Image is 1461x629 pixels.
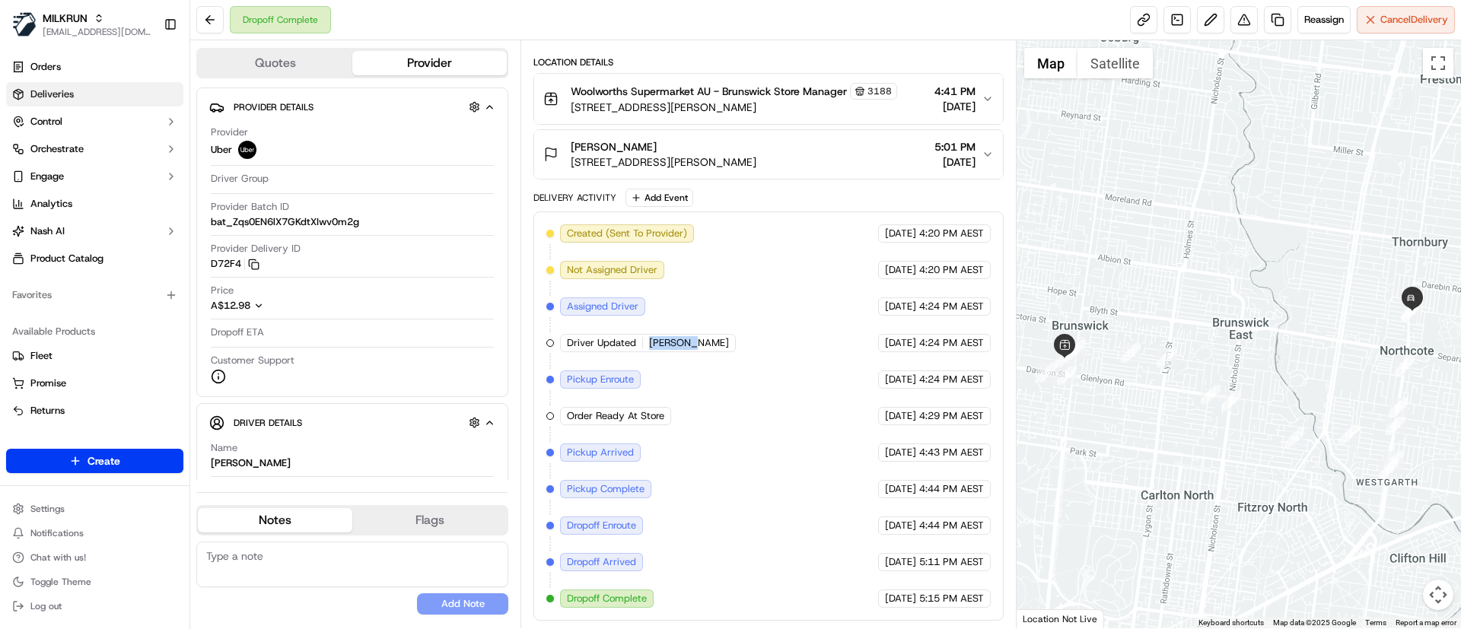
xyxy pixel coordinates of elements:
span: Orchestrate [30,142,84,156]
div: 19 [1379,459,1399,479]
button: Provider [352,51,507,75]
span: Pickup Complete [567,482,645,496]
span: Assigned Driver [567,300,638,313]
button: Control [6,110,183,134]
div: 17 [1338,425,1358,445]
span: Toggle Theme [30,576,91,588]
span: 4:24 PM AEST [919,373,984,386]
span: 4:24 PM AEST [919,336,984,350]
span: [DATE] [885,300,916,313]
span: Deliveries [30,87,74,101]
span: [PERSON_NAME] [649,336,729,350]
span: [DATE] [885,336,916,350]
span: Chat with us! [30,551,86,564]
button: Provider Details [209,94,495,119]
span: Price [211,284,234,297]
button: Chat with us! [6,547,183,568]
span: 5:01 PM [934,139,976,154]
span: Woolworths Supermarket AU - Brunswick Store Manager [571,84,847,99]
button: MILKRUN [43,11,88,26]
div: 21 [1389,398,1408,418]
button: Promise [6,371,183,396]
button: A$12.98 [211,299,345,313]
span: Engage [30,170,64,183]
button: Quotes [198,51,352,75]
div: 16 [1284,428,1304,448]
button: Driver Details [209,410,495,435]
div: Location Details [533,56,1003,68]
span: Dropoff Enroute [567,519,636,532]
button: Log out [6,596,183,617]
a: Analytics [6,192,183,216]
span: 4:41 PM [934,84,976,99]
span: [DATE] [885,555,916,569]
span: Name [211,441,237,455]
button: [PERSON_NAME][STREET_ADDRESS][PERSON_NAME]5:01 PM[DATE] [534,130,1002,179]
span: Created (Sent To Provider) [567,227,687,240]
span: [DATE] [885,482,916,496]
span: Nash AI [30,224,65,238]
span: Analytics [30,197,72,211]
div: 22 [1395,356,1415,376]
span: Provider [211,125,248,139]
span: Uber [211,143,232,157]
a: Deliveries [6,82,183,106]
span: bat_Zqs0EN6lX7GKdtXIwv0m2g [211,215,359,229]
span: 4:20 PM AEST [919,227,984,240]
span: 4:43 PM AEST [919,446,984,459]
button: Returns [6,399,183,423]
span: Driver Details [234,417,302,429]
button: Engage [6,164,183,189]
span: Notifications [30,527,84,539]
span: 4:44 PM AEST [919,482,984,496]
a: Report a map error [1396,618,1456,627]
span: Fleet [30,349,53,363]
span: [DATE] [885,263,916,277]
span: 5:11 PM AEST [919,555,984,569]
span: Returns [30,404,65,418]
img: uber-new-logo.jpeg [238,141,256,159]
a: Open this area in Google Maps (opens a new window) [1020,608,1071,628]
button: Toggle Theme [6,571,183,592]
span: 4:24 PM AEST [919,300,984,313]
button: D72F4 [211,257,259,271]
span: Order Ready At Store [567,409,664,423]
div: 12 [1121,343,1141,363]
div: 9 [1057,365,1077,385]
span: [DATE] [885,409,916,423]
span: A$12.98 [211,299,250,312]
button: Reassign [1297,6,1351,33]
span: 4:20 PM AEST [919,263,984,277]
a: Terms (opens in new tab) [1365,618,1386,627]
a: Product Catalog [6,246,183,271]
img: Google [1020,608,1071,628]
span: Pickup Enroute [567,373,634,386]
div: Delivery Activity [533,192,616,204]
span: Driver Updated [567,336,636,350]
span: Log out [30,600,62,612]
a: Returns [12,404,177,418]
span: [DATE] [885,227,916,240]
span: 4:44 PM AEST [919,519,984,532]
span: Pickup Arrived [567,446,634,459]
span: Cancel Delivery [1380,13,1448,27]
a: Fleet [12,349,177,363]
div: Location Not Live [1017,609,1104,628]
span: Orders [30,60,61,74]
span: Provider Delivery ID [211,242,301,256]
button: CancelDelivery [1357,6,1455,33]
div: 24 [1401,302,1421,322]
span: Provider Details [234,101,314,113]
span: Reassign [1304,13,1344,27]
span: [DATE] [934,154,976,170]
span: [DATE] [934,99,976,114]
button: [EMAIL_ADDRESS][DOMAIN_NAME] [43,26,151,38]
button: Show satellite imagery [1077,48,1153,78]
span: Product Catalog [30,252,103,265]
span: Control [30,115,62,129]
span: Create [88,453,120,469]
span: Not Assigned Driver [567,263,657,277]
span: [DATE] [885,592,916,605]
